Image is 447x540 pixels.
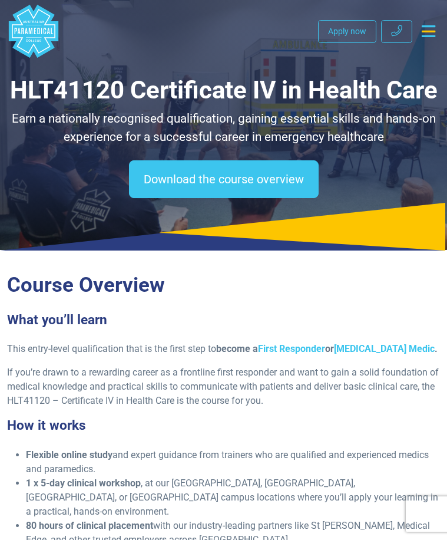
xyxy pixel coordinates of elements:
[26,448,440,476] li: and expert guidance from trainers who are qualified and experienced medics and paramedics.
[216,343,438,354] strong: become a or .
[7,75,440,105] h1: HLT41120 Certificate IV in Health Care
[7,312,440,328] h3: What you’ll learn
[7,273,440,298] h2: Course Overview
[26,520,153,531] strong: 80 hours of clinical placement
[7,342,440,356] p: This entry-level qualification that is the first step to
[258,343,325,354] a: First Responder
[417,21,440,42] button: Toggle navigation
[318,20,376,43] a: Apply now
[129,160,319,198] a: Download the course overview
[26,449,112,460] strong: Flexible online study
[7,417,440,433] h3: How it works
[7,366,440,408] p: If you’re drawn to a rewarding career as a frontline first responder and want to gain a solid fou...
[26,476,440,519] li: , at our [GEOGRAPHIC_DATA], [GEOGRAPHIC_DATA], [GEOGRAPHIC_DATA], or [GEOGRAPHIC_DATA] campus loc...
[334,343,435,354] a: [MEDICAL_DATA] Medic
[7,5,60,58] a: Australian Paramedical College
[26,478,141,489] strong: 1 x 5-day clinical workshop
[7,110,440,146] p: Earn a nationally recognised qualification, gaining essential skills and hands-on experience for ...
